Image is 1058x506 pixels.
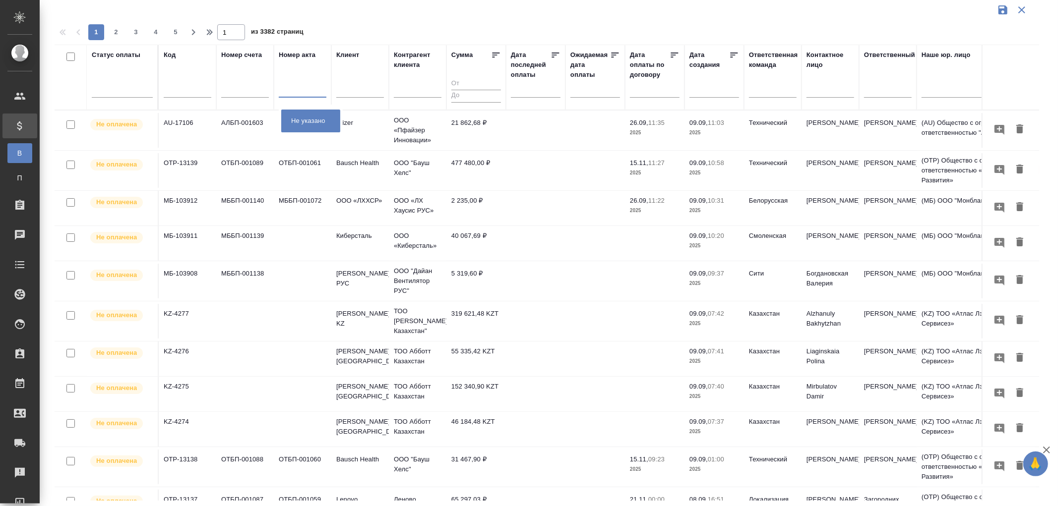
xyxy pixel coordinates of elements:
div: Наше юр. лицо [922,50,971,60]
p: [PERSON_NAME] [GEOGRAPHIC_DATA] [336,382,384,401]
div: Ответственный [864,50,915,60]
span: П [12,173,27,183]
p: Lenovo [336,495,384,505]
td: OTP-13139 [159,153,216,188]
p: Pfizer [336,118,384,128]
a: П [7,168,32,188]
p: [PERSON_NAME] [GEOGRAPHIC_DATA] [336,417,384,437]
td: МББП-001072 [274,191,331,225]
div: Сумма [451,50,473,60]
td: ОТБП-001061 [274,153,331,188]
button: 4 [148,24,164,40]
p: 11:03 [708,119,724,126]
p: 07:42 [708,310,724,317]
p: ТОО Абботт Казахстан [394,346,441,366]
p: 2025 [689,128,739,138]
div: Не указано [281,110,340,132]
p: Не оплачена [96,197,137,207]
td: Богдановская Валерия [802,264,859,298]
td: 477 480,00 ₽ [446,153,506,188]
td: Казахстан [744,341,802,376]
p: ООО "Дайан Вентилятор РУС" [394,266,441,296]
button: Сохранить фильтры [994,0,1012,19]
span: В [12,148,27,158]
p: [PERSON_NAME] [GEOGRAPHIC_DATA] [336,346,384,366]
p: 2025 [630,128,680,138]
button: Удалить [1011,233,1028,252]
p: Не оплачена [96,232,137,242]
td: Сити [744,264,802,298]
p: 07:37 [708,418,724,425]
button: Удалить [1011,161,1028,179]
p: ООО «Киберсталь» [394,231,441,251]
td: (KZ) ТОО «Атлас Лэнгвидж Сервисез» [917,341,1036,376]
td: Alzhanuly Bakhytzhan [802,304,859,338]
p: 2025 [630,168,680,178]
p: 15.11, [630,159,648,167]
td: (OTP) Общество с ограниченной ответственностью «Вектор Развития» [917,151,1036,190]
td: 46 184,48 KZT [446,412,506,447]
td: АЛБП-001599 [274,113,331,148]
div: Дата оплаты по договору [630,50,670,80]
td: Смоленская [744,226,802,261]
td: [PERSON_NAME] [859,191,917,225]
p: 2025 [689,168,739,178]
td: ОТБП-001060 [274,450,331,484]
p: 16:51 [708,496,724,503]
p: 2025 [689,241,739,251]
td: (МБ) ООО "Монблан" [917,226,1036,261]
p: ООО «ЛХ Хаусис РУС» [394,196,441,216]
p: 09.09, [689,119,708,126]
p: 09.09, [689,383,708,390]
p: 2025 [689,206,739,216]
button: Удалить [1011,457,1028,475]
button: Удалить [1011,419,1028,438]
div: Номер акта [279,50,315,60]
td: ОТБП-001088 [216,450,274,484]
p: 08.09, [689,496,708,503]
p: 01:00 [708,455,724,463]
p: 09.09, [689,159,708,167]
p: Не оплачена [96,496,137,506]
td: [PERSON_NAME] [802,226,859,261]
p: 09.09, [689,197,708,204]
p: Не оплачена [96,383,137,393]
p: 00:00 [648,496,665,503]
td: МББП-001138 [216,264,274,298]
p: 09.09, [689,418,708,425]
p: 10:31 [708,197,724,204]
td: Технический [744,450,802,484]
p: Леново [394,495,441,505]
div: Клиент [336,50,359,60]
td: 21 862,68 ₽ [446,113,506,148]
p: 10:20 [708,232,724,239]
td: (OTP) Общество с ограниченной ответственностью «Вектор Развития» [917,447,1036,487]
div: Дата создания [689,50,729,70]
td: Казахстан [744,304,802,338]
td: 31 467,90 ₽ [446,450,506,484]
span: 🙏 [1027,453,1044,474]
button: 🙏 [1023,451,1048,476]
p: Не оплачена [96,270,137,280]
td: [PERSON_NAME] [859,226,917,261]
td: [PERSON_NAME] [802,450,859,484]
p: 09:23 [648,455,665,463]
td: (МБ) ООО "Монблан" [917,264,1036,298]
td: 5 319,60 ₽ [446,264,506,298]
td: [PERSON_NAME] [859,341,917,376]
button: Сбросить фильтры [1012,0,1031,19]
p: 2025 [689,427,739,437]
p: Не оплачена [96,119,137,129]
div: Контрагент клиента [394,50,441,70]
td: KZ-4275 [159,377,216,411]
div: Статус оплаты [92,50,140,60]
td: KZ-4277 [159,304,216,338]
div: Дата последней оплаты [511,50,551,80]
p: 09.09, [689,232,708,239]
td: (KZ) ТОО «Атлас Лэнгвидж Сервисез» [917,304,1036,338]
td: [PERSON_NAME] [859,264,917,298]
td: (KZ) ТОО «Атлас Лэнгвидж Сервисез» [917,412,1036,447]
button: Удалить [1011,271,1028,289]
p: Киберсталь [336,231,384,241]
p: Bausch Health [336,158,384,168]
